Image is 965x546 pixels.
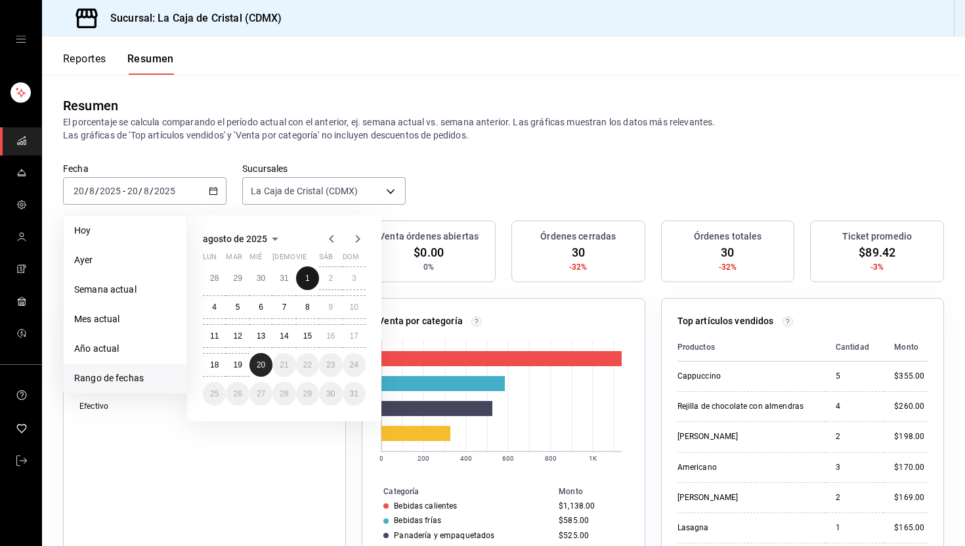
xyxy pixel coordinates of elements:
[836,462,873,473] div: 3
[836,431,873,442] div: 2
[350,331,358,341] abbr: 17 de agosto de 2025
[394,501,457,511] div: Bebidas calientes
[677,431,809,442] div: [PERSON_NAME]
[319,382,342,406] button: 30 de agosto de 2025
[379,455,383,462] text: 0
[884,333,928,362] th: Monto
[280,389,288,398] abbr: 28 de agosto de 2025
[249,295,272,319] button: 6 de agosto de 2025
[100,10,282,26] h3: Sucursal: La Caja de Cristal (CDMX)
[836,492,873,503] div: 2
[677,401,809,412] div: Rejilla de chocolate con almendras
[203,231,283,247] button: agosto de 2025
[150,186,154,196] span: /
[257,360,265,369] abbr: 20 de agosto de 2025
[296,266,319,290] button: 1 de agosto de 2025
[350,303,358,312] abbr: 10 de agosto de 2025
[210,331,219,341] abbr: 11 de agosto de 2025
[859,243,895,261] span: $89.42
[343,324,366,348] button: 17 de agosto de 2025
[894,522,928,534] div: $165.00
[95,186,99,196] span: /
[249,353,272,377] button: 20 de agosto de 2025
[350,389,358,398] abbr: 31 de agosto de 2025
[379,230,479,243] h3: Venta órdenes abiertas
[74,342,176,356] span: Año actual
[870,261,884,273] span: -3%
[343,266,366,290] button: 3 de agosto de 2025
[540,230,616,243] h3: Órdenes cerradas
[226,266,249,290] button: 29 de julio de 2025
[694,230,762,243] h3: Órdenes totales
[677,371,809,382] div: Cappuccino
[350,360,358,369] abbr: 24 de agosto de 2025
[236,303,240,312] abbr: 5 de agosto de 2025
[677,333,825,362] th: Productos
[210,274,219,283] abbr: 28 de julio de 2025
[836,401,873,412] div: 4
[677,462,809,473] div: Americano
[203,266,226,290] button: 28 de julio de 2025
[226,295,249,319] button: 5 de agosto de 2025
[319,324,342,348] button: 16 de agosto de 2025
[143,186,150,196] input: --
[210,389,219,398] abbr: 25 de agosto de 2025
[74,312,176,326] span: Mes actual
[572,243,585,261] span: 30
[73,186,85,196] input: --
[203,253,217,266] abbr: lunes
[63,96,118,115] div: Resumen
[123,186,125,196] span: -
[319,266,342,290] button: 2 de agosto de 2025
[677,314,774,328] p: Top artículos vendidos
[894,492,928,503] div: $169.00
[210,360,219,369] abbr: 18 de agosto de 2025
[394,531,494,540] div: Panadería y empaquetados
[233,274,242,283] abbr: 29 de julio de 2025
[559,501,623,511] div: $1,138.00
[233,360,242,369] abbr: 19 de agosto de 2025
[249,266,272,290] button: 30 de julio de 2025
[79,401,211,412] div: Efectivo
[233,331,242,341] abbr: 12 de agosto de 2025
[203,353,226,377] button: 18 de agosto de 2025
[460,455,472,462] text: 400
[589,455,597,462] text: 1K
[74,371,176,385] span: Rango de fechas
[280,331,288,341] abbr: 14 de agosto de 2025
[305,303,310,312] abbr: 8 de agosto de 2025
[296,253,307,266] abbr: viernes
[894,371,928,382] div: $355.00
[257,274,265,283] abbr: 30 de julio de 2025
[836,371,873,382] div: 5
[63,164,226,173] label: Fecha
[502,455,514,462] text: 600
[203,382,226,406] button: 25 de agosto de 2025
[296,382,319,406] button: 29 de agosto de 2025
[272,353,295,377] button: 21 de agosto de 2025
[203,234,267,244] span: agosto de 2025
[74,224,176,238] span: Hoy
[249,253,262,266] abbr: miércoles
[719,261,737,273] span: -32%
[280,274,288,283] abbr: 31 de julio de 2025
[127,52,174,75] button: Resumen
[226,353,249,377] button: 19 de agosto de 2025
[569,261,588,273] span: -32%
[343,353,366,377] button: 24 de agosto de 2025
[894,401,928,412] div: $260.00
[326,331,335,341] abbr: 16 de agosto de 2025
[272,266,295,290] button: 31 de julio de 2025
[894,431,928,442] div: $198.00
[89,186,95,196] input: --
[418,455,429,462] text: 200
[721,243,734,261] span: 30
[423,261,434,273] span: 0%
[280,360,288,369] abbr: 21 de agosto de 2025
[343,382,366,406] button: 31 de agosto de 2025
[319,295,342,319] button: 9 de agosto de 2025
[303,331,312,341] abbr: 15 de agosto de 2025
[226,324,249,348] button: 12 de agosto de 2025
[559,516,623,525] div: $585.00
[249,324,272,348] button: 13 de agosto de 2025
